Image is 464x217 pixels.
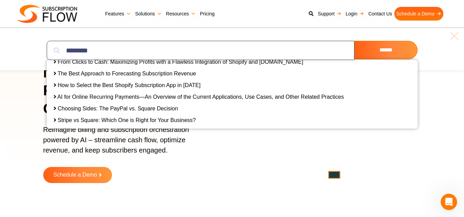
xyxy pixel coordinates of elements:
a: Login [343,7,366,21]
a: AI for Online Recurring Payments—An Overview of the Current Applications, Use Cases, and Other Re... [57,94,344,100]
a: Pricing [198,7,217,21]
a: The Best Approach to Forecasting Subscription Revenue [58,71,196,76]
img: Subscriptionflow [17,5,77,23]
p: Reimagine billing and subscription orchestration powered by AI – streamline cash flow, optimize r... [43,124,206,162]
span: Schedule a Demo [53,172,97,178]
a: Support [316,7,343,21]
a: Stripe vs Square: Which One is Right for Your Business? [58,117,196,123]
a: Choosing Sides: The PayPal vs. Square Decision [58,106,178,111]
h1: Next-Gen AI Billing Platform to Power Growth [43,64,214,118]
a: Schedule a Demo [394,7,443,21]
a: Schedule a Demo [43,167,112,183]
a: How to Select the Best Shopify Subscription App in [DATE] [58,82,201,88]
a: Contact Us [366,7,394,21]
a: Resources [164,7,198,21]
iframe: Intercom live chat [441,194,457,210]
a: Solutions [133,7,164,21]
a: Features [103,7,133,21]
a: From Clicks to Cash: Maximizing Profits with a Flawless Integration of Shopify and [DOMAIN_NAME] [58,59,303,65]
